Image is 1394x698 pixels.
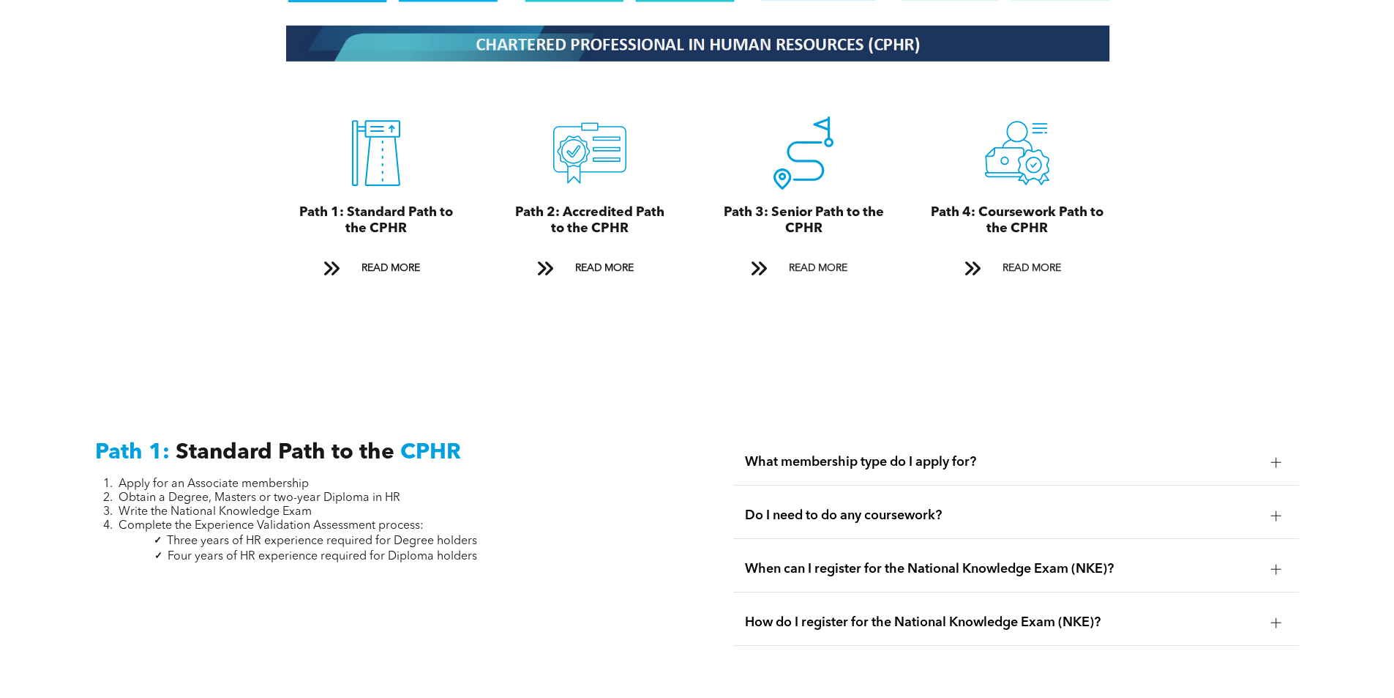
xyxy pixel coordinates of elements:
[745,454,1259,470] span: What membership type do I apply for?
[313,255,439,282] a: READ MORE
[176,442,394,464] span: Standard Path to the
[745,615,1259,631] span: How do I register for the National Knowledge Exam (NKE)?
[168,551,477,563] span: Four years of HR experience required for Diploma holders
[724,206,884,235] span: Path 3: Senior Path to the CPHR
[299,206,453,235] span: Path 1: Standard Path to the CPHR
[745,561,1259,577] span: When can I register for the National Knowledge Exam (NKE)?
[931,206,1103,235] span: Path 4: Coursework Path to the CPHR
[119,520,424,532] span: Complete the Experience Validation Assessment process:
[527,255,653,282] a: READ MORE
[356,255,425,282] span: READ MORE
[515,206,664,235] span: Path 2: Accredited Path to the CPHR
[119,506,312,518] span: Write the National Knowledge Exam
[745,508,1259,524] span: Do I need to do any coursework?
[95,442,170,464] span: Path 1:
[784,255,852,282] span: READ MORE
[400,442,461,464] span: CPHR
[570,255,639,282] span: READ MORE
[119,492,400,504] span: Obtain a Degree, Masters or two-year Diploma in HR
[119,478,309,490] span: Apply for an Associate membership
[997,255,1066,282] span: READ MORE
[954,255,1080,282] a: READ MORE
[741,255,866,282] a: READ MORE
[167,535,477,547] span: Three years of HR experience required for Degree holders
